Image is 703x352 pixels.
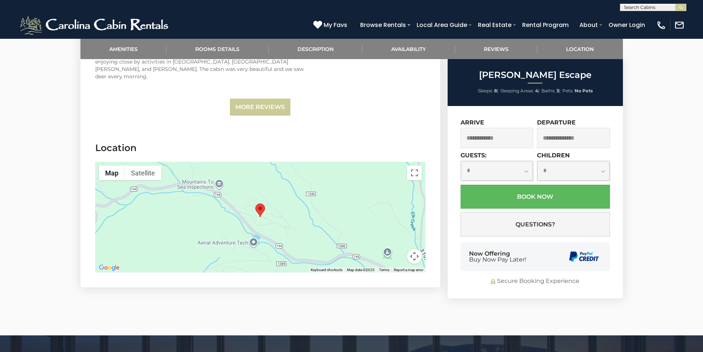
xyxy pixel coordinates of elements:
img: White-1-2.png [18,14,172,36]
strong: 3 [556,88,559,94]
span: Sleeping Areas: [500,88,534,94]
a: Rooms Details [166,39,269,59]
a: Location [537,39,623,59]
strong: No Pets [575,88,593,94]
span: My Favs [324,20,347,30]
strong: 8 [494,88,497,94]
strong: 4 [535,88,538,94]
span: Baths: [541,88,555,94]
a: My Favs [313,20,349,30]
a: Local Area Guide [413,18,471,31]
a: Terms [379,268,389,272]
a: Description [269,39,363,59]
button: Keyboard shortcuts [311,267,342,273]
div: Todd Escape [255,204,265,217]
div: We had an amazing time at the cabin! Great location! We spent the weekend enjoying close by activ... [95,51,312,80]
li: | [541,86,561,96]
a: Amenities [80,39,167,59]
button: Book Now [461,185,610,209]
a: Real Estate [474,18,515,31]
div: Secure Booking Experience [461,277,610,286]
label: Departure [537,119,576,126]
label: Guests: [461,152,486,159]
span: Sleeps: [478,88,493,94]
a: Reviews [455,39,538,59]
button: Toggle fullscreen view [407,165,422,180]
a: About [576,18,602,31]
li: | [478,86,499,96]
img: mail-regular-white.png [674,20,685,30]
span: Map data ©2025 [347,268,375,272]
img: Google [97,263,121,273]
span: Pets: [562,88,573,94]
a: Rental Program [518,18,572,31]
a: Open this area in Google Maps (opens a new window) [97,263,121,273]
a: Owner Login [605,18,649,31]
h2: [PERSON_NAME] Escape [449,70,621,80]
a: Report a map error [394,268,423,272]
button: Show street map [99,165,125,180]
a: Availability [362,39,455,59]
label: Children [537,152,570,159]
img: phone-regular-white.png [656,20,666,30]
label: Arrive [461,119,484,126]
h3: Location [95,141,425,154]
a: More Reviews [230,99,290,116]
div: Now Offering [469,251,526,263]
button: Questions? [461,213,610,237]
li: | [500,86,540,96]
a: Browse Rentals [356,18,410,31]
button: Map camera controls [407,249,422,264]
button: Show satellite imagery [125,165,161,180]
span: Buy Now Pay Later! [469,257,526,263]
